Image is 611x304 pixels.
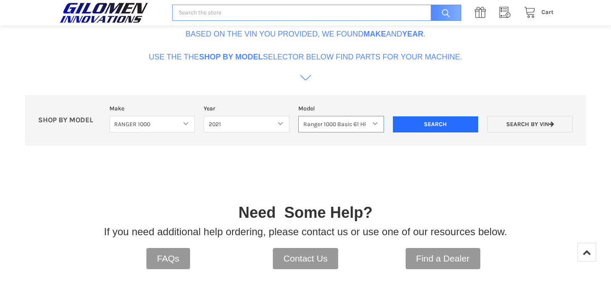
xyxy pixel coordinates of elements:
[426,5,461,21] input: Search
[298,104,384,113] label: Model
[238,201,373,224] p: Need Some Help?
[577,243,596,262] a: Top of Page
[34,116,105,125] p: SHOP BY MODEL
[519,7,554,18] a: Cart
[109,104,195,113] label: Make
[273,248,338,269] a: Contact Us
[487,116,573,132] a: Search by VIN
[104,224,507,239] p: If you need additional help ordering, please contact us or use one of our resources below.
[406,248,480,269] a: Find a Dealer
[149,28,462,63] p: Based on the VIN you provided, we found and . Use the the selector below find parts for your mach...
[172,5,461,21] input: Search the store
[364,30,386,38] b: Make
[199,53,263,61] b: Shop By Model
[541,8,554,16] span: Cart
[57,2,151,23] img: GILOMEN INNOVATIONS
[146,248,190,269] a: FAQs
[204,104,289,113] label: Year
[393,116,479,132] input: Search
[402,30,423,38] b: Year
[57,2,163,23] a: GILOMEN INNOVATIONS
